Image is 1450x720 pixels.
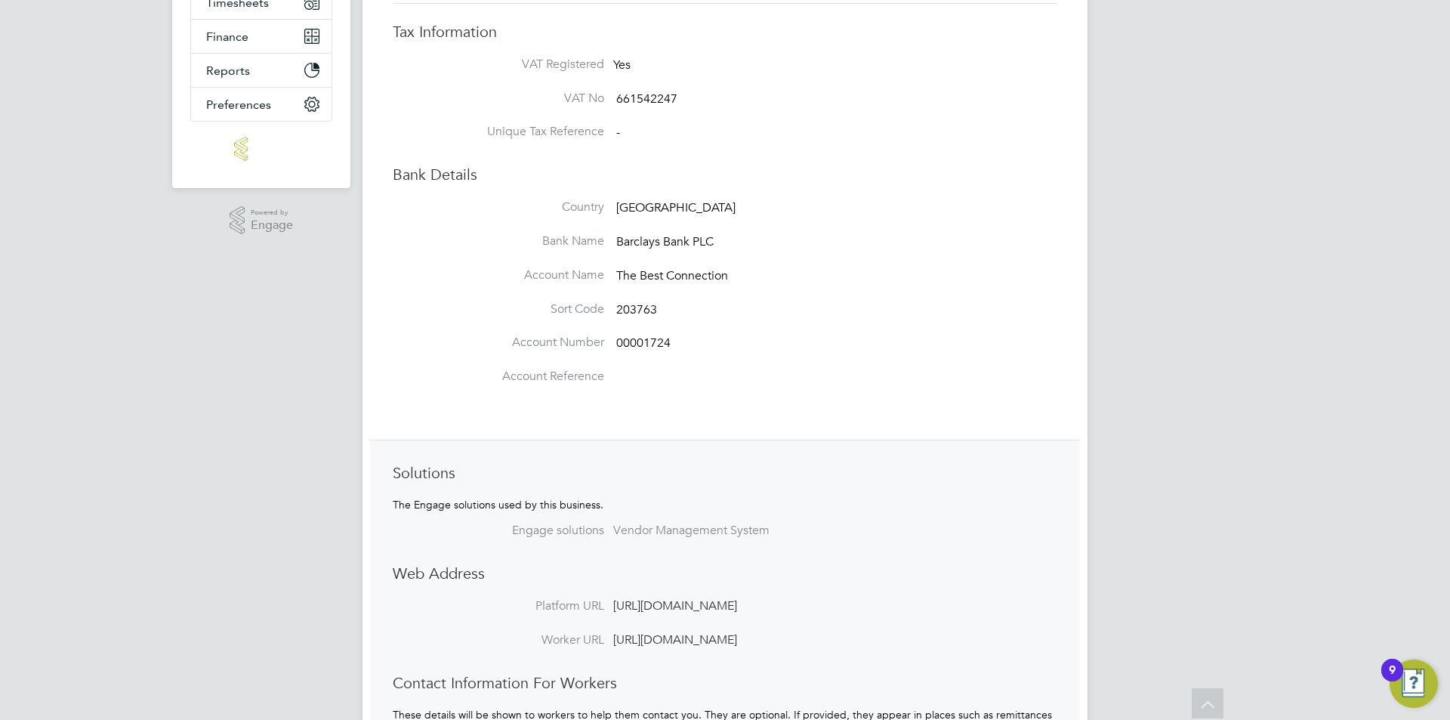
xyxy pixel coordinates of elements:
span: Reports [206,63,250,78]
label: Account Reference [453,369,604,385]
span: Engage [251,219,293,232]
p: The Engage solutions used by this business. [393,498,1057,511]
a: [URL][DOMAIN_NAME] [613,598,737,613]
label: Worker URL [453,632,604,648]
label: Vendor Management System [613,523,866,539]
h3: Solutions [393,463,1057,483]
span: - [616,125,620,141]
label: Account Number [453,335,604,351]
span: Yes [613,57,631,73]
span: Barclays Bank PLC [616,234,714,249]
span: Preferences [206,97,271,112]
label: Bank Name [453,233,604,249]
label: Platform URL [453,598,604,614]
a: Powered byEngage [230,206,294,235]
span: Powered by [251,206,293,219]
img: engage-logo-retina.png [234,137,288,161]
label: Country [453,199,604,215]
label: VAT Registered [453,57,604,73]
div: 9 [1389,670,1396,690]
a: Go to home page [190,137,332,161]
label: Account Name [453,267,604,283]
span: [GEOGRAPHIC_DATA] [616,200,736,215]
button: Reports [191,54,332,87]
span: 661542247 [616,91,677,107]
label: VAT No [453,91,604,107]
a: [URL][DOMAIN_NAME] [613,632,737,647]
label: Unique Tax Reference [453,124,604,140]
span: Finance [206,29,248,44]
label: Sort Code [453,301,604,317]
button: Preferences [191,88,332,121]
h3: Bank Details [393,165,1057,184]
span: 00001724 [616,335,671,351]
span: 203763 [616,302,657,317]
h3: Tax Information [393,22,1057,42]
button: Open Resource Center, 9 new notifications [1390,660,1438,708]
h3: Contact Information For Workers [393,673,1057,693]
h3: Web Address [393,564,1057,583]
button: Finance [191,20,332,53]
span: The Best Connection [616,268,728,283]
label: Engage solutions [453,523,604,539]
